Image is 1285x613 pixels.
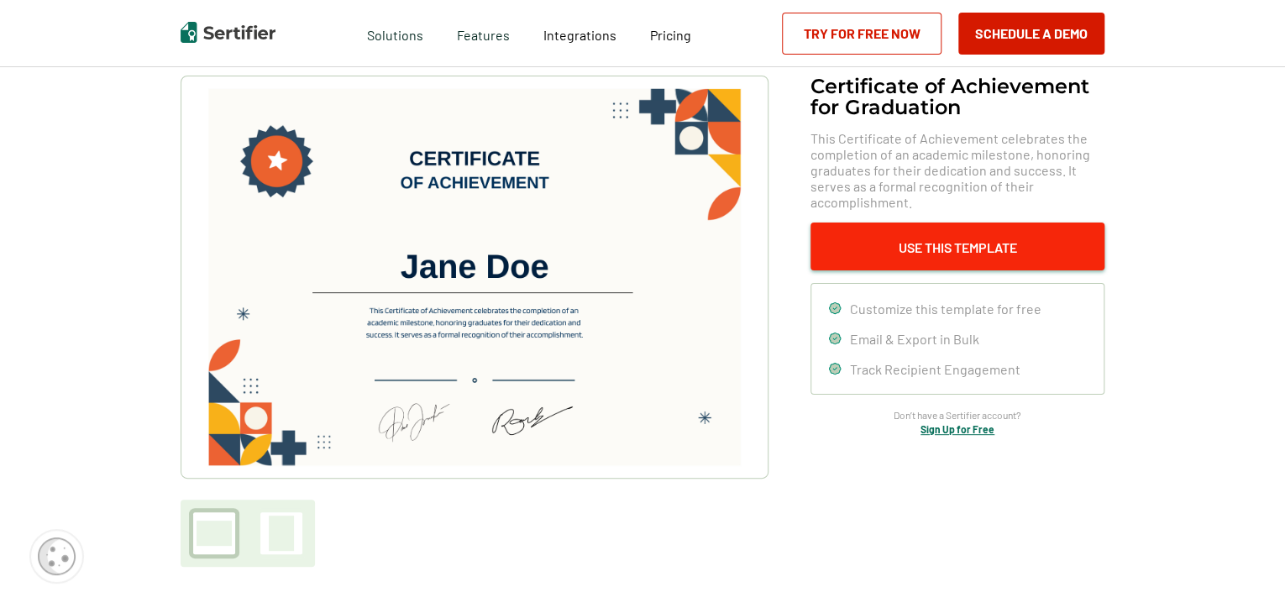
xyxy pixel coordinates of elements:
a: Try for Free Now [782,13,941,55]
span: Customize this template for free [850,301,1041,317]
span: Pricing [650,27,691,43]
span: Email & Export in Bulk [850,331,979,347]
span: Integrations [543,27,616,43]
iframe: Chat Widget [1201,532,1285,613]
button: Use This Template [810,223,1104,270]
img: Sertifier | Digital Credentialing Platform [181,22,275,43]
h1: Certificate of Achievement for Graduation [810,76,1104,118]
span: Features [457,23,510,44]
a: Pricing [650,23,691,44]
button: Schedule a Demo [958,13,1104,55]
a: Integrations [543,23,616,44]
img: Cookie Popup Icon [38,537,76,575]
span: Don’t have a Sertifier account? [894,407,1021,423]
span: This Certificate of Achievement celebrates the completion of an academic milestone, honoring grad... [810,130,1104,210]
span: Track Recipient Engagement [850,361,1020,377]
span: Solutions [367,23,423,44]
a: Sign Up for Free [920,423,994,435]
img: Certificate of Achievement for Graduation [207,88,742,466]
